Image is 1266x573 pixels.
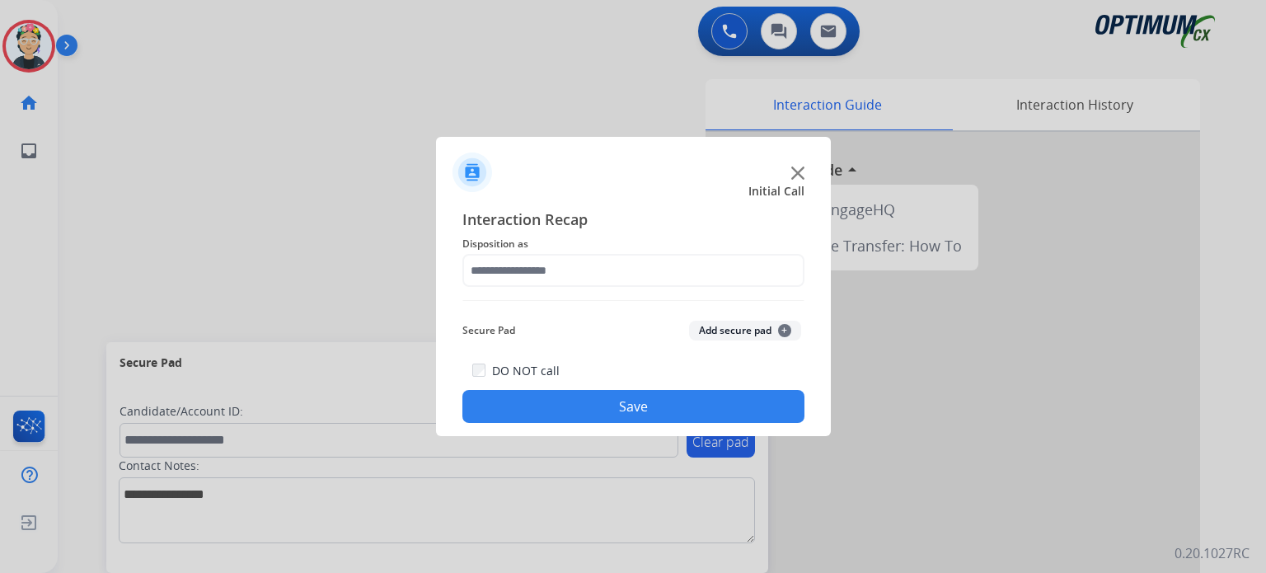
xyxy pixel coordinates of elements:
span: + [778,324,791,337]
span: Initial Call [748,183,804,200]
img: contact-recap-line.svg [462,300,804,301]
button: Add secure pad+ [689,321,801,341]
span: Disposition as [462,234,804,254]
button: Save [462,390,804,423]
span: Secure Pad [462,321,515,341]
span: Interaction Recap [462,208,804,234]
p: 0.20.1027RC [1175,543,1250,563]
label: DO NOT call [492,363,560,379]
img: contactIcon [452,153,492,192]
